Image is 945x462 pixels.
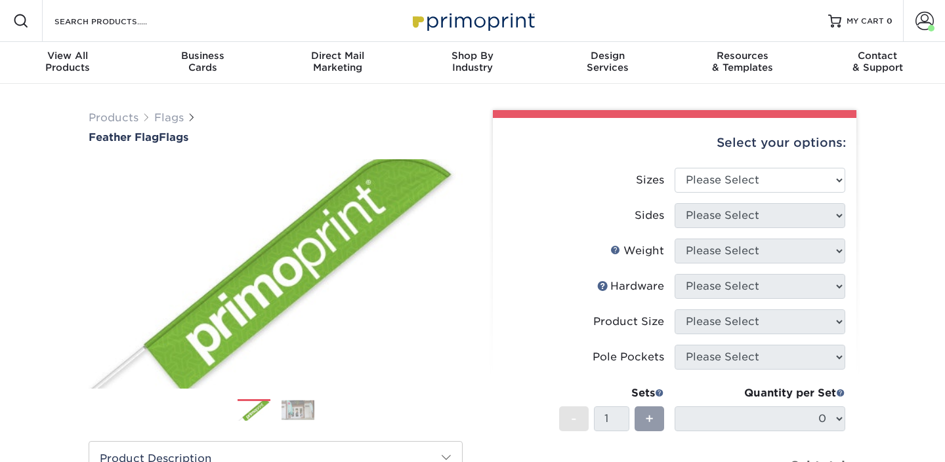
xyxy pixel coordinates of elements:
[504,274,675,299] label: Hardware
[675,385,845,401] div: Quantity per Set
[405,50,540,62] span: Shop By
[89,131,463,144] h1: Flags
[675,50,810,62] span: Resources
[282,400,314,420] img: Flags 02
[540,42,675,84] a: DesignServices
[270,42,405,84] a: Direct MailMarketing
[636,172,664,188] div: Sizes
[810,42,945,84] a: Contact& Support
[89,145,463,403] img: Feather Flag 01
[238,400,270,423] img: Flags 01
[540,50,675,62] span: Design
[540,50,675,73] div: Services
[675,50,810,73] div: & Templates
[610,243,664,259] div: Weight
[405,50,540,73] div: Industry
[810,50,945,73] div: & Support
[593,349,664,365] div: Pole Pockets
[405,42,540,84] a: Shop ByIndustry
[571,409,577,429] span: -
[887,16,892,26] span: 0
[503,118,846,168] div: Select your options:
[135,50,270,62] span: Business
[635,208,664,223] div: Sides
[135,50,270,73] div: Cards
[407,7,538,35] img: Primoprint
[593,314,664,330] div: Product Size
[135,42,270,84] a: BusinessCards
[559,385,664,401] div: Sets
[675,42,810,84] a: Resources& Templates
[270,50,405,62] span: Direct Mail
[810,50,945,62] span: Contact
[847,16,884,27] span: MY CART
[89,131,159,144] span: Feather Flag
[53,13,181,29] input: SEARCH PRODUCTS.....
[89,131,463,144] a: Feather FlagFlags
[270,50,405,73] div: Marketing
[89,111,138,124] a: Products
[645,409,654,429] span: +
[154,111,184,124] a: Flags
